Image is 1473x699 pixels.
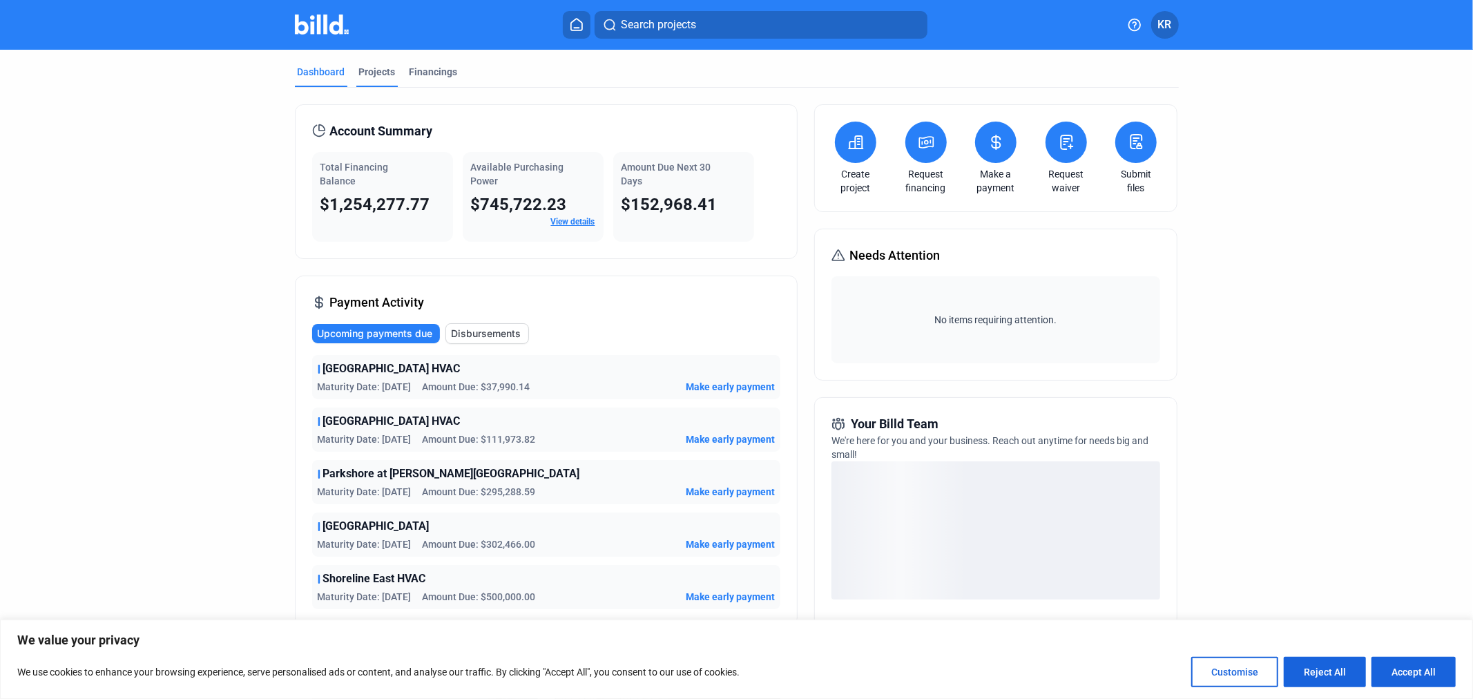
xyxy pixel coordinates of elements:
span: Maturity Date: [DATE] [318,590,412,604]
span: No items requiring attention. [837,313,1155,327]
span: Maturity Date: [DATE] [318,485,412,499]
span: Maturity Date: [DATE] [318,537,412,551]
div: Financings [410,65,458,79]
p: We use cookies to enhance your browsing experience, serve personalised ads or content, and analys... [17,664,740,680]
a: View details [551,217,595,227]
span: [GEOGRAPHIC_DATA] [323,518,430,535]
span: Amount Due: $37,990.14 [423,380,530,394]
a: Request financing [902,167,950,195]
span: Payment Activity [330,293,425,312]
span: Maturity Date: [DATE] [318,432,412,446]
span: [GEOGRAPHIC_DATA] HVAC [323,413,461,430]
span: Amount Due Next 30 Days [622,162,711,186]
span: Needs Attention [849,246,940,265]
span: Account Summary [330,122,433,141]
span: Upcoming payments due [318,327,433,341]
button: KR [1151,11,1179,39]
a: Make a payment [972,167,1020,195]
button: Make early payment [686,590,775,604]
button: Make early payment [686,432,775,446]
span: Your Billd Team [851,414,938,434]
span: $745,722.23 [471,195,567,214]
span: Available Purchasing Power [471,162,564,186]
div: loading [831,461,1160,600]
span: We're here for you and your business. Reach out anytime for needs big and small! [831,435,1148,460]
button: Upcoming payments due [312,324,440,343]
span: Amount Due: $295,288.59 [423,485,536,499]
span: $1,254,277.77 [320,195,430,214]
button: Search projects [595,11,927,39]
span: Amount Due: $111,973.82 [423,432,536,446]
button: Customise [1191,657,1278,687]
span: Amount Due: $302,466.00 [423,537,536,551]
img: Billd Company Logo [295,15,349,35]
span: Total Financing Balance [320,162,389,186]
a: Request waiver [1042,167,1090,195]
button: Make early payment [686,380,775,394]
span: [GEOGRAPHIC_DATA] HVAC [323,361,461,377]
div: Projects [359,65,396,79]
button: Make early payment [686,537,775,551]
span: Parkshore at [PERSON_NAME][GEOGRAPHIC_DATA] [323,466,580,482]
div: Dashboard [298,65,345,79]
span: Maturity Date: [DATE] [318,380,412,394]
p: We value your privacy [17,632,1456,649]
button: Accept All [1371,657,1456,687]
span: $152,968.41 [622,195,718,214]
button: Disbursements [445,323,529,344]
button: Make early payment [686,485,775,499]
span: Search projects [621,17,696,33]
button: Reject All [1284,657,1366,687]
a: Submit files [1112,167,1160,195]
span: Disbursements [452,327,521,341]
span: Amount Due: $500,000.00 [423,590,536,604]
span: Shoreline East HVAC [323,571,426,587]
a: Create project [831,167,880,195]
span: KR [1158,17,1172,33]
